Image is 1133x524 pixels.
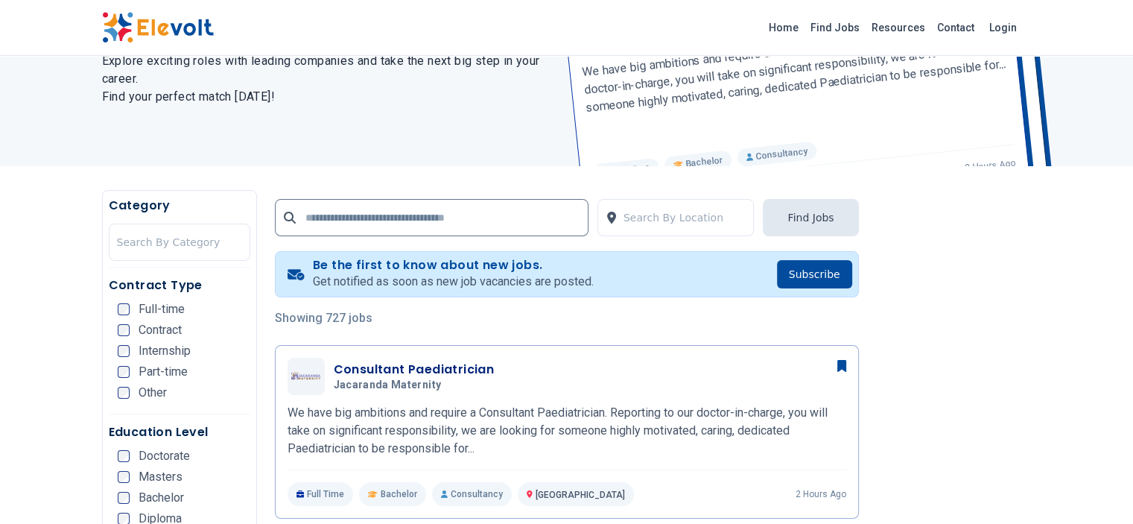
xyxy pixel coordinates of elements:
[288,482,354,506] p: Full Time
[118,303,130,315] input: Full-time
[763,16,804,40] a: Home
[334,361,495,379] h3: Consultant Paediatrician
[291,371,321,382] img: Jacaranda Maternity
[139,345,191,357] span: Internship
[1059,452,1133,524] iframe: Chat Widget
[804,16,866,40] a: Find Jobs
[109,277,250,294] h5: Contract Type
[796,488,846,500] p: 2 hours ago
[109,197,250,215] h5: Category
[118,324,130,336] input: Contract
[288,358,846,506] a: Jacaranda MaternityConsultant PaediatricianJacaranda MaternityWe have big ambitions and require a...
[275,309,859,327] p: Showing 727 jobs
[102,52,549,106] h2: Explore exciting roles with leading companies and take the next big step in your career. Find you...
[381,488,417,500] span: Bachelor
[139,324,182,336] span: Contract
[313,273,594,291] p: Get notified as soon as new job vacancies are posted.
[432,482,512,506] p: Consultancy
[139,450,190,462] span: Doctorate
[763,199,858,236] button: Find Jobs
[118,450,130,462] input: Doctorate
[139,366,188,378] span: Part-time
[288,404,846,458] p: We have big ambitions and require a Consultant Paediatrician. Reporting to our doctor-in-charge, ...
[102,12,214,43] img: Elevolt
[334,379,442,392] span: Jacaranda Maternity
[118,492,130,504] input: Bachelor
[118,366,130,378] input: Part-time
[118,471,130,483] input: Masters
[777,260,852,288] button: Subscribe
[980,13,1026,42] a: Login
[313,258,594,273] h4: Be the first to know about new jobs.
[109,423,250,441] h5: Education Level
[139,471,183,483] span: Masters
[118,387,130,399] input: Other
[139,492,184,504] span: Bachelor
[139,387,167,399] span: Other
[118,345,130,357] input: Internship
[139,303,185,315] span: Full-time
[536,490,625,500] span: [GEOGRAPHIC_DATA]
[866,16,931,40] a: Resources
[931,16,980,40] a: Contact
